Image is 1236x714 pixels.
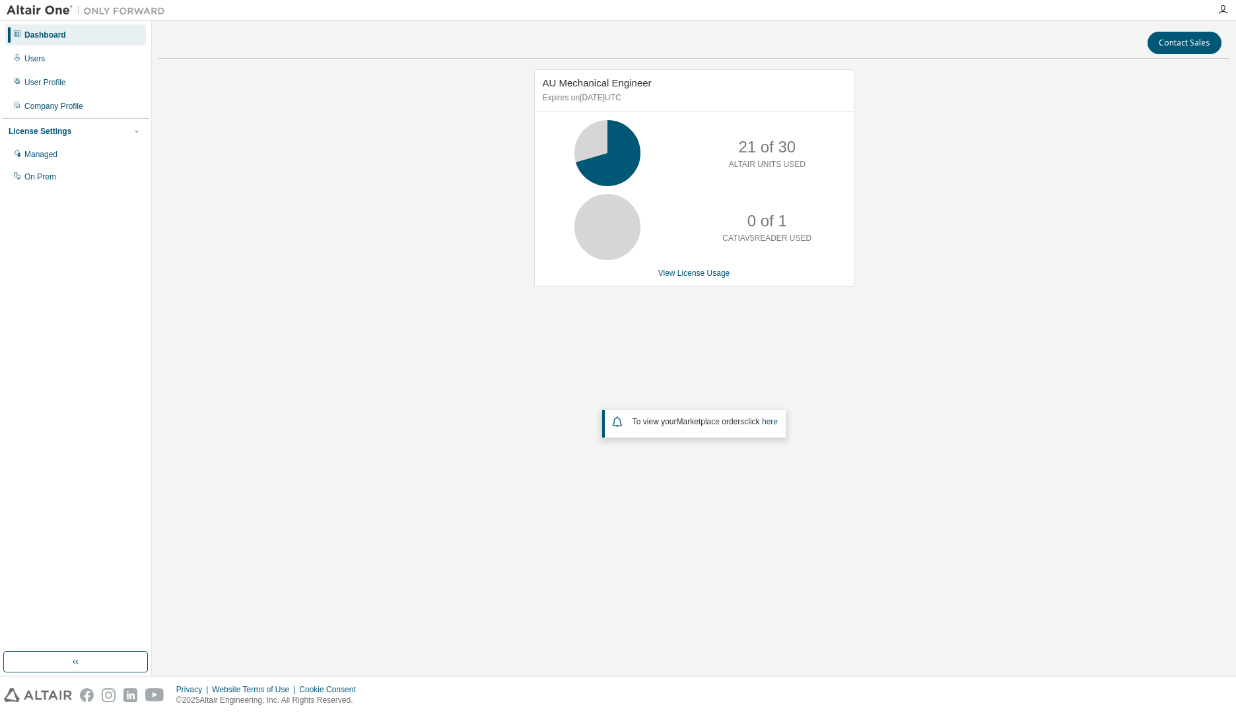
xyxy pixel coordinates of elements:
p: © 2025 Altair Engineering, Inc. All Rights Reserved. [176,695,364,706]
span: To view your click [633,417,778,426]
img: Altair One [7,4,172,17]
div: Privacy [176,684,212,695]
img: altair_logo.svg [4,688,72,702]
div: Company Profile [24,101,83,112]
img: linkedin.svg [123,688,137,702]
div: License Settings [9,126,71,137]
p: 0 of 1 [747,210,787,232]
a: View License Usage [658,269,730,278]
div: On Prem [24,172,56,182]
div: Dashboard [24,30,66,40]
p: 21 of 30 [738,136,796,158]
button: Contact Sales [1148,32,1221,54]
span: AU Mechanical Engineer [543,77,652,88]
div: User Profile [24,77,66,88]
img: instagram.svg [102,688,116,702]
div: Users [24,53,45,64]
img: youtube.svg [145,688,164,702]
p: Expires on [DATE] UTC [543,92,842,104]
img: facebook.svg [80,688,94,702]
a: here [762,417,778,426]
em: Marketplace orders [677,417,745,426]
div: Managed [24,149,57,160]
p: ALTAIR UNITS USED [729,159,806,170]
p: CATIAV5READER USED [722,233,811,244]
div: Cookie Consent [299,684,363,695]
div: Website Terms of Use [212,684,299,695]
